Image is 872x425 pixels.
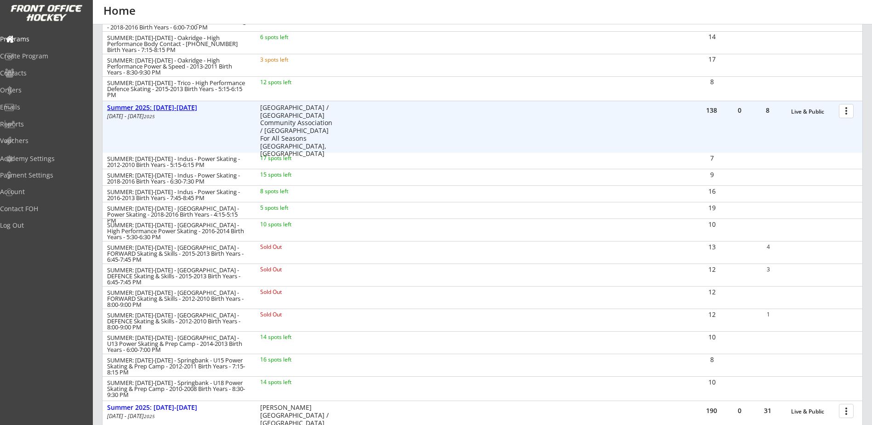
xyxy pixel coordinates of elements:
div: SUMMER: [DATE]-[DATE] - [GEOGRAPHIC_DATA] - FORWARD Skating & Skills - 2015-2013 Birth Years - 6:... [107,245,248,263]
div: SUMMER: [DATE]-[DATE] - Springbank - U18 Power Skating & Prep Camp - 2010-2008 Birth Years - 8:30... [107,380,248,398]
div: Summer 2025: [DATE]-[DATE] [107,104,251,112]
div: SUMMER: [DATE]-[DATE] - Oakridge - High Performance Power & Speed - 2013-2011 Birth Years - 8:30-... [107,57,248,75]
div: 0 [726,107,753,114]
em: 2025 [144,413,155,419]
div: SUMMER: [DATE]-[DATE] - [GEOGRAPHIC_DATA] - FORWARD Skating & Skills - 2012-2010 Birth Years - 8:... [107,290,248,308]
div: SUMMER: [DATE]-[DATE] - Indus - Power Skating - 2018-2016 Birth Years - 6:30-7:30 PM [107,172,248,184]
div: [DATE] - [DATE] [107,114,248,119]
div: SUMMER: [DATE]-[DATE] - [GEOGRAPHIC_DATA] - High Performance Power Skating - 2016-2014 Birth Year... [107,222,248,240]
div: 3 spots left [260,57,319,63]
div: 12 [698,266,725,273]
div: 10 spots left [260,222,319,227]
div: 12 spots left [260,80,319,85]
div: 6 spots left [260,34,319,40]
div: 7 [698,155,725,161]
div: 8 spots left [260,189,319,194]
button: more_vert [839,104,854,118]
div: 14 spots left [260,334,319,340]
div: 1 [755,312,782,317]
div: 8 [754,107,781,114]
div: 9 [698,172,725,178]
div: 138 [698,107,725,114]
div: SUMMER: [DATE]-[DATE] - Oakridge - Power Skating - 2018-2016 Birth Years - 6:00-7:00 PM [107,18,248,30]
div: SUMMER: [DATE]-[DATE] - [GEOGRAPHIC_DATA] - Power Skating - 2018-2016 Birth Years - 4:15-5:15 PM [107,206,248,224]
div: 14 spots left [260,379,319,385]
div: Summer 2025: [DATE]-[DATE] [107,404,251,412]
div: 12 [698,289,725,295]
div: SUMMER: [DATE]-[DATE] - [GEOGRAPHIC_DATA] - DEFENCE Skating & Skills - 2015-2013 Birth Years - 6:... [107,267,248,285]
div: SUMMER: [DATE]-[DATE] - [GEOGRAPHIC_DATA] - U13 Power Skating & Prep Camp - 2014-2013 Birth Years... [107,335,248,353]
div: 16 [698,188,725,195]
div: Sold Out [260,244,319,250]
div: 17 spots left [260,155,319,161]
div: 15 spots left [260,172,319,178]
div: 8 [698,79,725,85]
div: 16 spots left [260,357,319,362]
div: Sold Out [260,267,319,272]
div: [GEOGRAPHIC_DATA] / [GEOGRAPHIC_DATA] Community Association / [GEOGRAPHIC_DATA] For All Seasons [... [260,104,332,158]
div: Sold Out [260,312,319,317]
div: 13 [698,244,725,250]
div: 8 [698,356,725,363]
div: 19 [698,205,725,211]
div: 10 [698,221,725,228]
div: 5 spots left [260,205,319,211]
div: 10 [698,379,725,385]
div: 31 [754,408,781,414]
div: Live & Public [791,109,834,115]
div: SUMMER: [DATE]-[DATE] - Oakridge - High Performance Body Contact - [PHONE_NUMBER] Birth Years - 7... [107,35,248,53]
div: [DATE] - [DATE] [107,414,248,419]
div: 17 [698,56,725,63]
div: SUMMER: [DATE]-[DATE] - Indus - Power Skating - 2012-2010 Birth Years - 5:15-6:15 PM [107,156,248,168]
div: SUMMER: [DATE]-[DATE] - Indus - Power Skating - 2016-2013 Birth Years - 7:45-8:45 PM [107,189,248,201]
div: 12 [698,311,725,318]
div: 3 [755,267,782,272]
div: 4 [755,244,782,250]
div: SUMMER: [DATE]-[DATE] - [GEOGRAPHIC_DATA] - DEFENCE Skating & Skills - 2012-2010 Birth Years - 8:... [107,312,248,330]
div: SUMMER: [DATE]-[DATE] - Trico - High Performance Defence Skating - 2015-2013 Birth Years - 5:15-6... [107,80,248,98]
div: 14 [698,34,725,40]
div: SUMMER: [DATE]-[DATE] - Springbank - U15 Power Skating & Prep Camp - 2012-2011 Birth Years - 7:15... [107,357,248,375]
div: 190 [698,408,725,414]
button: more_vert [839,404,854,418]
em: 2025 [144,113,155,120]
div: Sold Out [260,289,319,295]
div: 10 [698,334,725,340]
div: Live & Public [791,408,834,415]
div: 0 [726,408,753,414]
